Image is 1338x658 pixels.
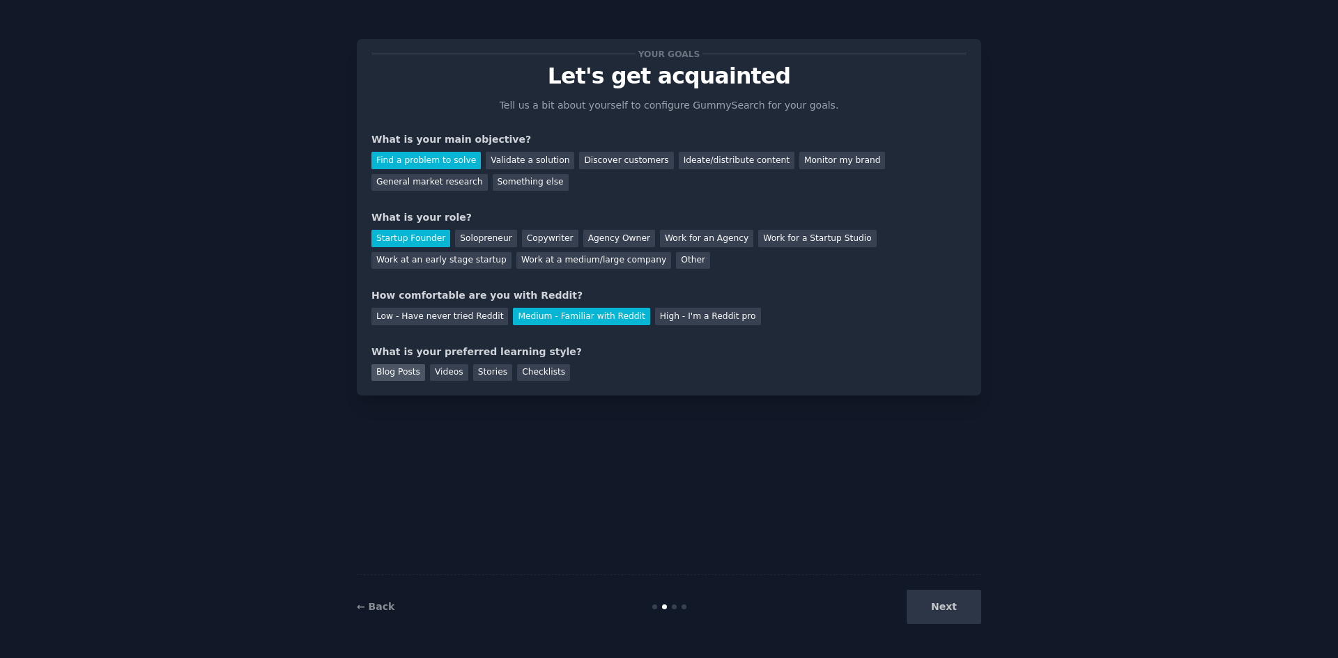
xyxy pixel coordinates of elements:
[583,230,655,247] div: Agency Owner
[371,308,508,325] div: Low - Have never tried Reddit
[371,288,967,303] div: How comfortable are you with Reddit?
[371,230,450,247] div: Startup Founder
[455,230,516,247] div: Solopreneur
[636,47,702,61] span: Your goals
[493,98,845,113] p: Tell us a bit about yourself to configure GummySearch for your goals.
[371,210,967,225] div: What is your role?
[517,364,570,382] div: Checklists
[655,308,761,325] div: High - I'm a Reddit pro
[676,252,710,269] div: Other
[516,252,671,269] div: Work at a medium/large company
[371,364,425,382] div: Blog Posts
[371,132,967,147] div: What is your main objective?
[493,174,569,191] div: Something else
[522,230,578,247] div: Copywriter
[371,174,488,191] div: General market research
[473,364,512,382] div: Stories
[799,152,885,169] div: Monitor my brand
[486,152,574,169] div: Validate a solution
[371,345,967,359] div: What is your preferred learning style?
[371,152,481,169] div: Find a problem to solve
[371,64,967,88] p: Let's get acquainted
[513,308,649,325] div: Medium - Familiar with Reddit
[758,230,876,247] div: Work for a Startup Studio
[371,252,512,269] div: Work at an early stage startup
[357,601,394,612] a: ← Back
[579,152,673,169] div: Discover customers
[660,230,753,247] div: Work for an Agency
[430,364,468,382] div: Videos
[679,152,794,169] div: Ideate/distribute content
